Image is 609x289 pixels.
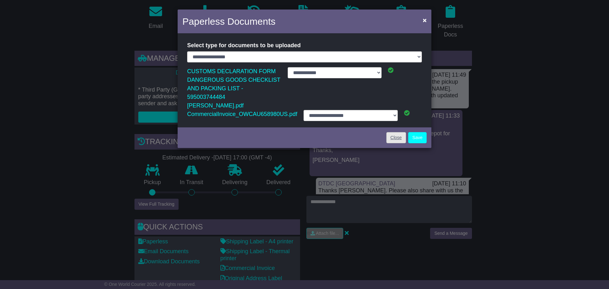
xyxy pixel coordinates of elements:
[408,132,427,143] button: Save
[420,14,430,27] button: Close
[182,14,275,29] h4: Paperless Documents
[423,16,427,24] span: ×
[386,132,406,143] a: Close
[187,40,301,51] label: Select type for documents to be uploaded
[187,67,280,110] a: CUSTOMS DECLARATION FORM DANGEROUS GOODS CHECKLIST AND PACKING LIST - 595003744484 [PERSON_NAME].pdf
[187,109,297,119] a: CommercialInvoice_OWCAU658980US.pdf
